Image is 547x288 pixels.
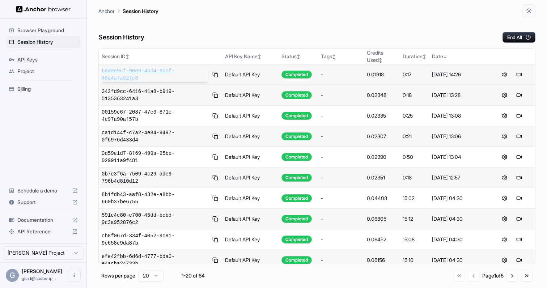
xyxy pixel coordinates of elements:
div: 0:21 [403,133,426,140]
div: 0:50 [403,153,426,161]
div: 0.02348 [367,92,397,99]
div: API Keys [6,54,81,65]
div: 0:18 [403,92,426,99]
div: Completed [281,256,312,264]
div: Completed [281,194,312,202]
div: Browser Playground [6,25,81,36]
div: 0.02390 [367,153,397,161]
div: 0.01918 [367,71,397,78]
div: Session ID [102,53,219,60]
div: 0.02351 [367,174,397,181]
div: Status [281,53,315,60]
div: Schedule a demo [6,185,81,196]
td: Default API Key [222,85,279,106]
span: 0d59e1d7-8f69-499a-95be-029911a9f481 [102,150,208,164]
span: API Reference [17,228,69,235]
div: - [321,195,361,202]
div: - [321,215,361,223]
div: Tags [321,53,361,60]
div: [DATE] 04:30 [432,257,486,264]
span: ↕ [423,54,426,59]
div: 0.06452 [367,236,397,243]
div: [DATE] 13:28 [432,92,486,99]
td: Default API Key [222,250,279,271]
span: 0b7e3f6a-7509-4c29-ade9-796b4d810d12 [102,170,208,185]
div: Completed [281,71,312,79]
div: Documentation [6,214,81,226]
button: Open menu [68,269,81,282]
td: Default API Key [222,168,279,188]
div: - [321,112,361,119]
div: 0.02307 [367,133,397,140]
div: 1-20 of 84 [175,272,211,279]
span: 342fd9cc-6416-41a8-b919-5135363241a3 [102,88,208,102]
div: 15:08 [403,236,426,243]
div: - [321,153,361,161]
td: Default API Key [222,126,279,147]
div: [DATE] 04:30 [432,215,486,223]
span: ↕ [379,58,382,63]
span: ↓ [443,54,447,59]
span: 8b1fdb43-aaf8-432e-a8bb-660b37be6755 [102,191,208,206]
div: Session History [6,36,81,48]
div: [DATE] 14:26 [432,71,486,78]
h6: Session History [98,32,144,43]
span: cb8f067d-334f-4052-9c91-9c658c9da87b [102,232,208,247]
div: - [321,257,361,264]
div: 0.04408 [367,195,397,202]
div: Credits Used [367,49,397,64]
button: End All [503,32,535,43]
div: 0.06156 [367,257,397,264]
td: Default API Key [222,106,279,126]
div: API Reference [6,226,81,237]
div: 0:25 [403,112,426,119]
span: efe42fbb-6d6d-4777-bda0-e4acba24733b [102,253,208,267]
span: 00159c67-2087-47e3-871c-4c97a90af57b [102,109,208,123]
div: G [6,269,19,282]
span: Documentation [17,216,69,224]
div: Completed [281,215,312,223]
div: 0.02335 [367,112,397,119]
div: 0:17 [403,71,426,78]
div: - [321,133,361,140]
td: Default API Key [222,64,279,85]
p: Rows per page [101,272,135,279]
span: Billing [17,85,78,93]
div: [DATE] 13:08 [432,112,486,119]
div: 15:12 [403,215,426,223]
span: ↕ [332,54,336,59]
td: Default API Key [222,147,279,168]
span: ↕ [297,54,300,59]
div: Billing [6,83,81,95]
div: 15:02 [403,195,426,202]
span: Support [17,199,69,206]
span: 591e4c80-e700-45dd-bcbd-9c3a952876c2 [102,212,208,226]
img: Anchor Logo [16,6,71,13]
p: Anchor [98,7,115,15]
td: Default API Key [222,229,279,250]
div: 0.06805 [367,215,397,223]
div: 15:10 [403,257,426,264]
span: ↕ [258,54,261,59]
span: b6dae9cf-90e9-45d4-90cf-48a4a7a527e8 [102,67,208,82]
div: Completed [281,174,312,182]
span: Gilad Spitzer [22,268,62,274]
div: [DATE] 13:04 [432,153,486,161]
div: Completed [281,153,312,161]
div: Duration [403,53,426,60]
span: gilad@scribeup.io [22,276,56,281]
div: Completed [281,91,312,99]
span: Project [17,68,78,75]
div: - [321,236,361,243]
span: Session History [17,38,78,46]
div: Completed [281,112,312,120]
div: - [321,174,361,181]
td: Default API Key [222,188,279,209]
p: Session History [123,7,158,15]
div: Completed [281,236,312,243]
span: ↕ [126,54,129,59]
div: Completed [281,132,312,140]
div: Date [432,53,486,60]
div: Support [6,196,81,208]
div: Page 1 of 5 [482,272,504,279]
